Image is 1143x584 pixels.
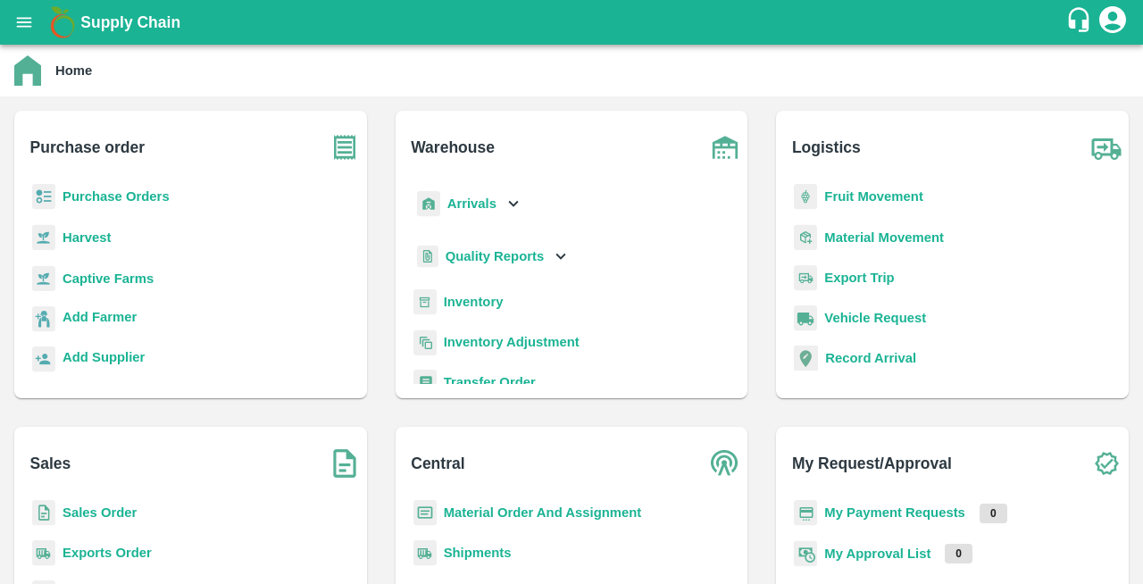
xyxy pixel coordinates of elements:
b: Home [55,63,92,78]
a: My Payment Requests [824,505,965,520]
button: open drawer [4,2,45,43]
a: Vehicle Request [824,311,926,325]
img: whTransfer [413,370,437,396]
p: 0 [945,544,972,563]
b: My Request/Approval [792,451,952,476]
img: shipments [32,540,55,566]
img: harvest [32,265,55,292]
b: Central [411,451,464,476]
img: payment [794,500,817,526]
a: Add Supplier [63,347,145,371]
img: truck [1084,125,1129,170]
p: 0 [980,504,1007,523]
img: delivery [794,265,817,291]
img: qualityReport [417,246,438,268]
img: fruit [794,184,817,210]
a: Record Arrival [825,351,916,365]
a: Fruit Movement [824,189,923,204]
img: home [14,55,41,86]
img: farmer [32,306,55,332]
a: Material Movement [824,230,944,245]
b: Sales [30,451,71,476]
b: Add Supplier [63,350,145,364]
img: sales [32,500,55,526]
b: Logistics [792,135,861,160]
img: harvest [32,224,55,251]
img: shipments [413,540,437,566]
div: Quality Reports [413,238,571,275]
a: Inventory Adjustment [444,335,580,349]
img: reciept [32,184,55,210]
b: Warehouse [411,135,495,160]
b: Add Farmer [63,310,137,324]
div: Arrivals [413,184,524,224]
a: Sales Order [63,505,137,520]
img: recordArrival [794,346,818,371]
img: whInventory [413,289,437,315]
a: Inventory [444,295,504,309]
img: logo [45,4,80,40]
img: vehicle [794,305,817,331]
b: Purchase order [30,135,145,160]
div: customer-support [1065,6,1097,38]
b: Quality Reports [446,249,545,263]
img: central [703,441,747,486]
a: Exports Order [63,546,152,560]
img: supplier [32,346,55,372]
a: Transfer Order [444,375,536,389]
a: Export Trip [824,271,894,285]
img: whArrival [417,191,440,217]
b: Supply Chain [80,13,180,31]
a: My Approval List [824,546,930,561]
a: Purchase Orders [63,189,170,204]
img: soSales [322,441,367,486]
img: centralMaterial [413,500,437,526]
img: warehouse [703,125,747,170]
a: Captive Farms [63,271,154,286]
a: Shipments [444,546,512,560]
a: Material Order And Assignment [444,505,642,520]
div: account of current user [1097,4,1129,41]
a: Supply Chain [80,10,1065,35]
img: approval [794,540,817,567]
a: Harvest [63,230,111,245]
a: Add Farmer [63,307,137,331]
img: check [1084,441,1129,486]
img: inventory [413,330,437,355]
img: purchase [322,125,367,170]
b: Arrivals [447,196,496,211]
img: material [794,224,817,251]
